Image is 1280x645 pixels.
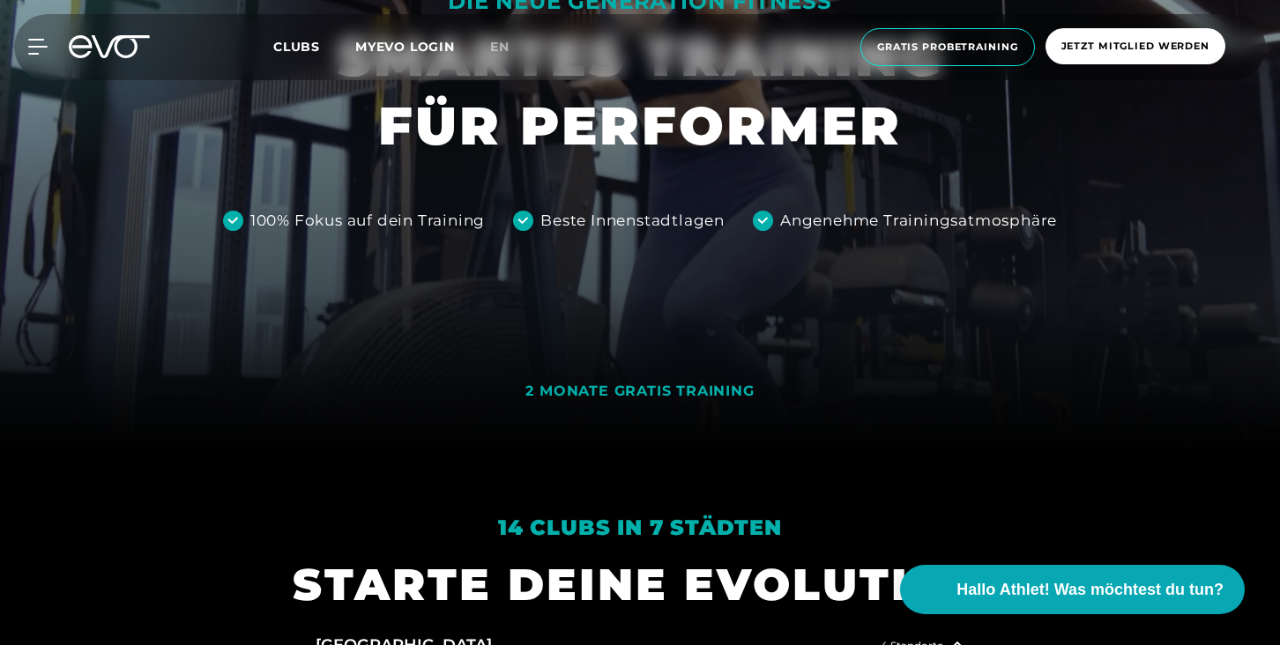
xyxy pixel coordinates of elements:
[273,39,320,55] span: Clubs
[525,382,754,401] div: 2 MONATE GRATIS TRAINING
[1040,28,1231,66] a: Jetzt Mitglied werden
[498,515,782,540] em: 14 Clubs in 7 Städten
[490,39,510,55] span: en
[293,556,987,613] h1: STARTE DEINE EVOLUTION
[490,37,531,57] a: en
[273,38,355,55] a: Clubs
[355,39,455,55] a: MYEVO LOGIN
[900,565,1245,614] button: Hallo Athlet! Was möchtest du tun?
[877,40,1018,55] span: Gratis Probetraining
[956,578,1224,602] span: Hallo Athlet! Was möchtest du tun?
[250,210,485,233] div: 100% Fokus auf dein Training
[855,28,1040,66] a: Gratis Probetraining
[780,210,1057,233] div: Angenehme Trainingsatmosphäre
[1061,39,1209,54] span: Jetzt Mitglied werden
[540,210,725,233] div: Beste Innenstadtlagen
